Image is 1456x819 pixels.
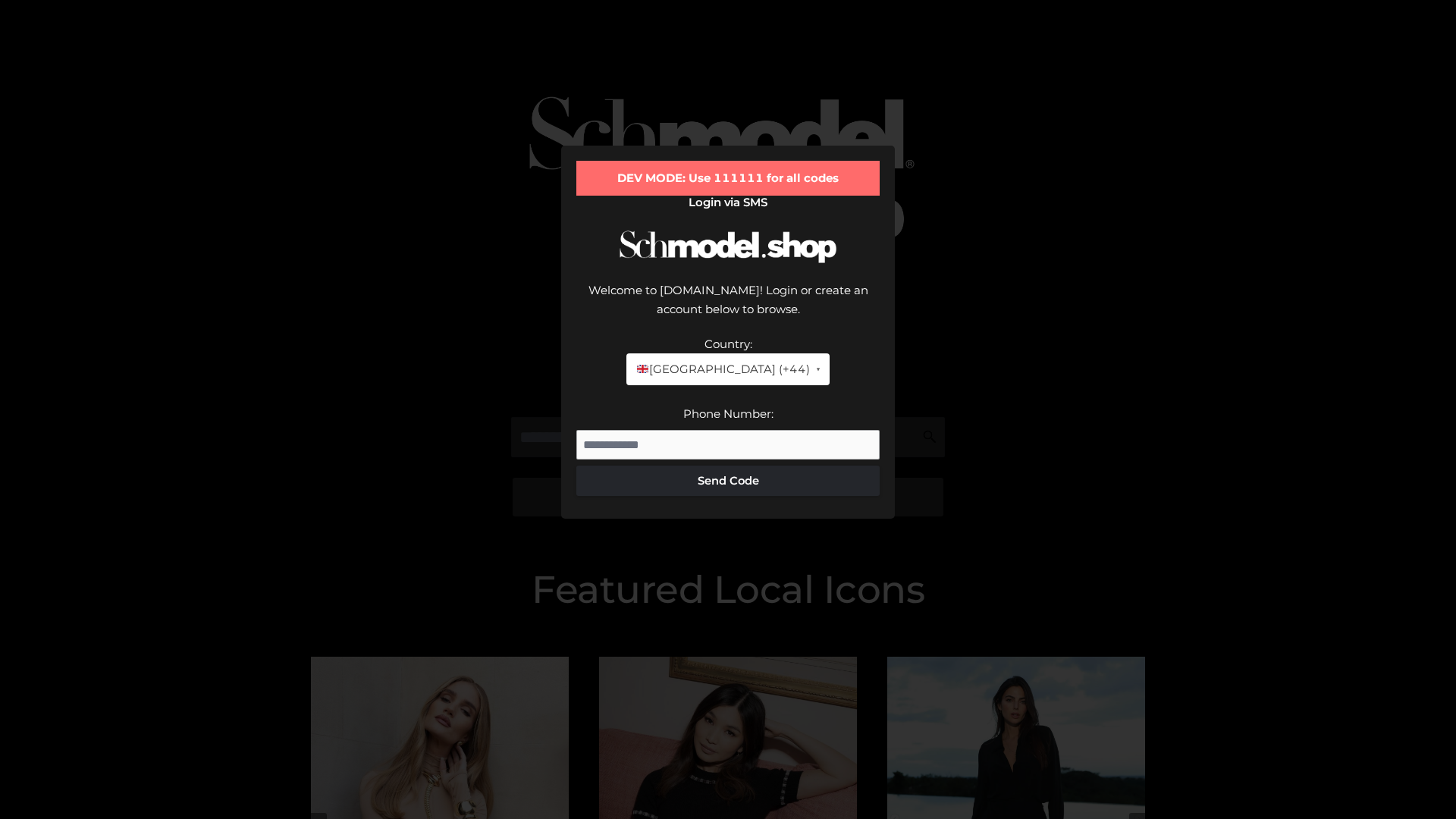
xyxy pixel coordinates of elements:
h2: Login via SMS [576,196,880,209]
button: Send Code [576,466,880,496]
div: Welcome to [DOMAIN_NAME]! Login or create an account below to browse. [576,281,880,334]
label: Phone Number: [683,406,773,421]
img: 🇬🇧 [637,363,648,375]
img: Schmodel Logo [614,217,842,277]
span: [GEOGRAPHIC_DATA] (+44) [635,359,809,379]
label: Country: [704,337,752,351]
div: DEV MODE: Use 111111 for all codes [576,161,880,196]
